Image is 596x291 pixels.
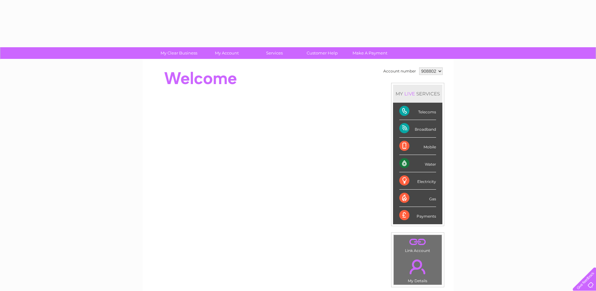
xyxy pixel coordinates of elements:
[249,47,300,59] a: Services
[395,237,440,248] a: .
[201,47,253,59] a: My Account
[399,103,436,120] div: Telecoms
[399,190,436,207] div: Gas
[382,66,418,77] td: Account number
[399,155,436,172] div: Water
[395,256,440,278] a: .
[399,120,436,137] div: Broadband
[153,47,205,59] a: My Clear Business
[403,91,416,97] div: LIVE
[399,172,436,190] div: Electricity
[296,47,348,59] a: Customer Help
[399,138,436,155] div: Mobile
[393,235,442,254] td: Link Account
[344,47,396,59] a: Make A Payment
[393,85,442,103] div: MY SERVICES
[393,254,442,285] td: My Details
[399,207,436,224] div: Payments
